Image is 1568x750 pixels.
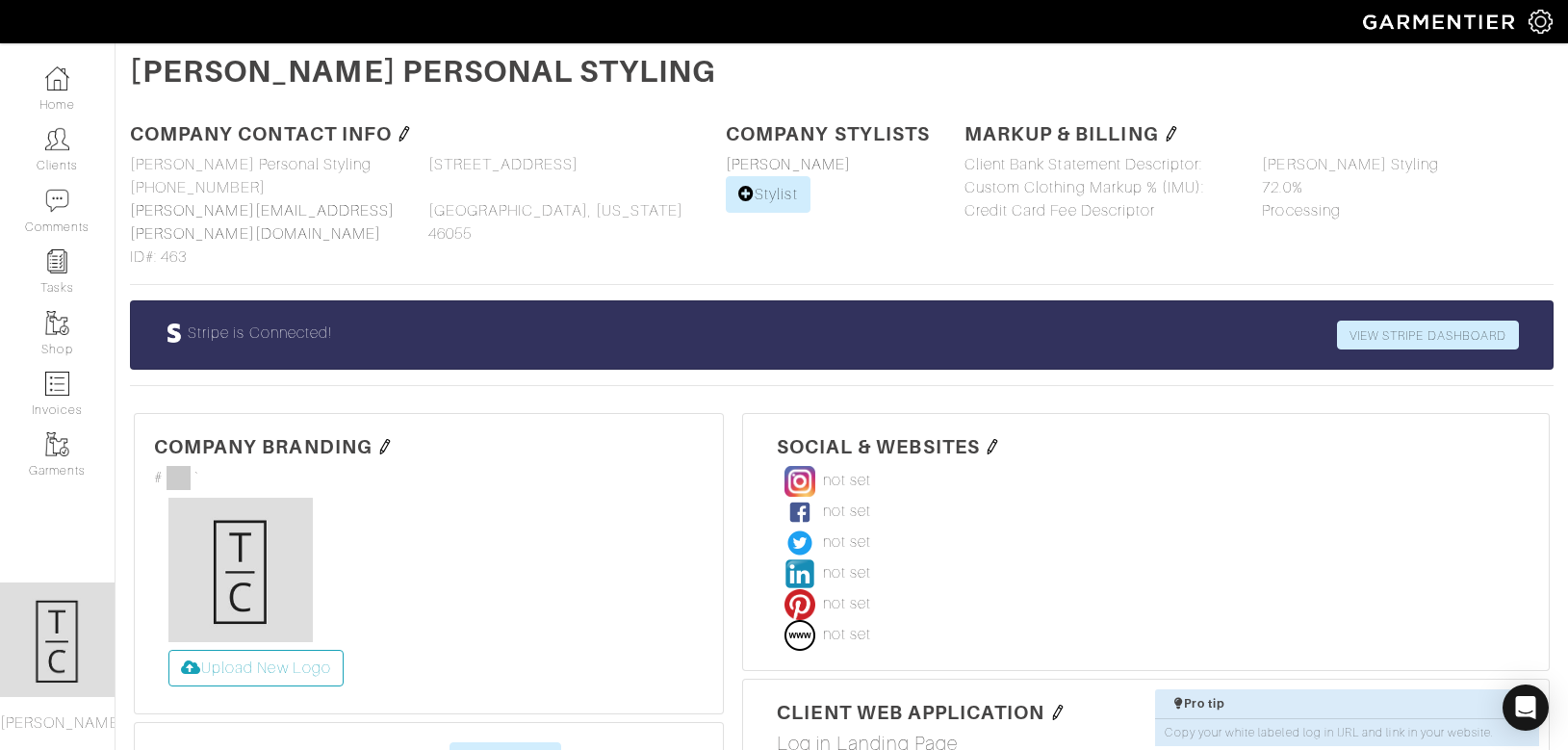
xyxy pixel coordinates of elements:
img: website-7c1d345177191472bde3b385a3dfc09e683c6cc9c740836e1c7612723a46e372.png [784,620,815,651]
span: not set [823,530,871,554]
a: VIEW STRIPE DASHBOARD [1337,321,1519,349]
span: [PERSON_NAME] Styling [1262,153,1439,176]
img: pen-cf24a1663064a2ec1b9c1bd2387e9de7a2fa800b781884d57f21acf72779bad2.png [397,126,412,142]
a: [PERSON_NAME][EMAIL_ADDRESS][PERSON_NAME][DOMAIN_NAME] [130,202,395,243]
img: garmentier-logo-header-white-b43fb05a5012e4ada735d5af1a66efaba907eab6374d6393d1fbf88cb4ef424d.png [1353,5,1529,39]
span: Company Stylists [726,122,930,144]
div: Credit Card Fee Descriptor [950,199,1248,222]
span: ID#: 463 [130,246,187,269]
img: gear-icon-white-bd11855cb880d31180b6d7d6211b90ccbf57a29d726f0c71d8c61bd08dd39cc2.png [1529,10,1553,34]
img: stripeLogo-a5a0b105ef774b315ea9413633ac59ebdea70fbe11df5d15dccc025e26b8fc9b.png [165,323,184,343]
span: not set [823,469,871,492]
img: pen-cf24a1663064a2ec1b9c1bd2387e9de7a2fa800b781884d57f21acf72779bad2.png [1050,705,1066,720]
span: not set [823,500,871,523]
h2: [PERSON_NAME] Personal Styling [130,53,1554,90]
span: Company Contact Info [130,122,392,144]
img: instagram-ca3bc792a033a2c9429fd021af625c3049b16be64d72d12f1b3be3ecbc60b429.png [784,466,815,497]
img: pen-cf24a1663064a2ec1b9c1bd2387e9de7a2fa800b781884d57f21acf72779bad2.png [985,439,1000,454]
span: not set [823,592,871,615]
span: Stripe is Connected! [188,324,332,342]
img: linkedin-d037f5688c3efc26aa711fca27d2530e9b4315c93c202ca79e62a18a10446be8.png [784,558,815,589]
img: clients-icon-6bae9207a08558b7cb47a8932f037763ab4055f8c8b6bfacd5dc20c3e0201464.png [45,127,69,151]
img: twitter-e883f9cd8240719afd50c0ee89db83673970c87530b2143747009cad9852be48.png [784,528,815,558]
a: [PERSON_NAME] [726,156,851,173]
span: not set [823,623,871,646]
span: [PERSON_NAME] Personal Styling [130,153,373,176]
div: Copy your white labeled log in URL and link in your website. [1155,719,1539,746]
img: pinterest-17a07f8e48f40589751b57ff18201fc99a9eae9d7246957fa73960b728dbe378.png [784,589,815,620]
img: dashboard-icon-dbcd8f5a0b271acd01030246c82b418ddd0df26cd7fceb0bd07c9910d44c42f6.png [45,66,69,91]
div: Pro tip [1174,695,1529,712]
span: [PHONE_NUMBER] [130,176,266,199]
img: comment-icon-a0a6a9ef722e966f86d9cbdc48e553b5cf19dbc54f86b18d962a5391bc8f6eb6.png [45,189,69,213]
span: [STREET_ADDRESS] [428,153,579,176]
span: Social & Websites [777,435,980,457]
img: orders-icon-0abe47150d42831381b5fb84f609e132dff9fe21cb692f30cb5eec754e2cba89.png [45,372,69,396]
img: pen-cf24a1663064a2ec1b9c1bd2387e9de7a2fa800b781884d57f21acf72779bad2.png [1164,126,1179,142]
span: Processing [1262,199,1341,222]
div: Custom Clothing Markup % (IMU): [950,176,1248,199]
img: facebook-317dd1732a6ad44248c5b87731f7b9da87357f1ebddc45d2c594e0cd8ab5f9a2.png [784,497,815,528]
label: Upload New Logo [168,650,344,686]
span: 72.0% [1262,176,1302,199]
span: Company Branding [154,435,373,457]
a: Stylist [726,176,810,213]
span: Сlient Web Application [777,701,1045,723]
img: garments-icon-b7da505a4dc4fd61783c78ac3ca0ef83fa9d6f193b1c9dc38574b1d14d53ca28.png [45,432,69,456]
span: Markup & Billing [964,122,1159,144]
span: not set [823,561,871,584]
span: [GEOGRAPHIC_DATA], [US_STATE] 46055 [428,199,698,246]
div: ` [154,466,704,490]
div: Client Bank Statement Descriptor: [950,153,1248,176]
img: reminder-icon-8004d30b9f0a5d33ae49ab947aed9ed385cf756f9e5892f1edd6e32f2345188e.png [45,249,69,273]
img: pen-cf24a1663064a2ec1b9c1bd2387e9de7a2fa800b781884d57f21acf72779bad2.png [377,439,393,454]
span: # [154,466,163,489]
img: 1632338964015.png [168,498,313,642]
img: garments-icon-b7da505a4dc4fd61783c78ac3ca0ef83fa9d6f193b1c9dc38574b1d14d53ca28.png [45,311,69,335]
div: Open Intercom Messenger [1503,685,1549,731]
